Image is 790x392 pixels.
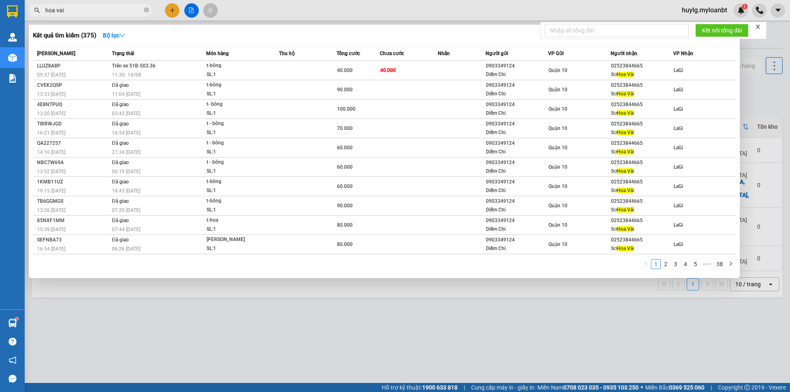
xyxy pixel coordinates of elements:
span: 16:54 [DATE] [37,246,65,252]
span: left [644,261,648,266]
span: VP Nhận [673,51,693,56]
span: search [34,7,40,13]
span: LaGi [674,164,683,170]
div: t-bông [207,177,268,186]
span: close-circle [144,7,149,14]
span: Trạng thái [112,51,134,56]
span: Quận 10 [548,87,567,93]
button: Kết nối tổng đài [695,24,748,37]
span: 09:37 [DATE] [37,72,65,78]
span: Đã giao [112,140,129,146]
a: 2 [661,260,670,269]
div: Sơ i [611,225,673,234]
div: 0903349124 [486,100,548,109]
span: Quận 10 [548,183,567,189]
span: Nhãn [438,51,450,56]
span: 70.000 [337,125,353,131]
span: LaGi [674,183,683,189]
span: close-circle [144,7,149,12]
span: Chưa cước [380,51,404,56]
span: 16:54 [DATE] [112,130,140,136]
span: 19:15 [DATE] [37,188,65,194]
span: message [9,375,16,383]
span: Hoa Vả [617,168,633,174]
span: down [119,32,125,38]
div: Diễm Chi [486,109,548,118]
div: Sơ i [611,148,673,156]
div: 0903349124 [486,139,548,148]
div: Diễm Chi [486,186,548,195]
div: SL: 1 [207,70,268,79]
span: 06:26 [DATE] [112,246,140,252]
span: 13:20 [DATE] [37,111,65,116]
a: 38 [714,260,725,269]
div: SL: 1 [207,148,268,157]
span: 06:19 [DATE] [112,169,140,174]
span: Hoa Vả [617,72,633,77]
li: 2 [661,259,671,269]
li: Next Page [726,259,736,269]
div: SL: 1 [207,109,268,118]
div: Diễm Chi [486,167,548,176]
span: 18:43 [DATE] [112,188,140,194]
div: 02523844665 [611,216,673,225]
div: Diễm Chi [486,148,548,156]
span: Đã giao [112,82,129,88]
div: Sơ i [611,90,673,98]
div: Diễm Chi [486,90,548,98]
div: 02523844665 [611,139,673,148]
span: Trên xe 51B-503.36 [112,63,156,69]
span: Đã giao [112,179,129,185]
span: Hoa Vả [617,207,633,213]
div: Diễm Chi [486,70,548,79]
div: 02523844665 [611,158,673,167]
span: Đã giao [112,102,129,107]
span: LaGi [674,87,683,93]
div: SL: 1 [207,244,268,253]
div: Sơ i [611,244,673,253]
span: LaGi [674,106,683,112]
div: 02523844665 [611,197,673,206]
div: CVEK2QSP [37,81,109,90]
span: Đã giao [112,160,129,165]
span: Quận 10 [548,106,567,112]
div: Sơ i [611,109,673,118]
div: 02523844665 [611,100,673,109]
div: 02523844665 [611,81,673,90]
span: 90.000 [337,87,353,93]
span: 03:43 [DATE] [112,111,140,116]
div: t-bông [207,197,268,206]
span: 16:21 [DATE] [37,130,65,136]
div: t-hoa [207,216,268,225]
div: t- bông [207,100,268,109]
sup: 1 [16,318,18,320]
div: 0903349124 [486,216,548,225]
span: Hoa Vả [617,226,633,232]
div: SL: 1 [207,128,268,137]
div: 1KMB11UZ [37,178,109,186]
span: right [728,261,733,266]
span: LaGi [674,67,683,73]
button: Bộ lọcdown [96,29,132,42]
span: 21:34 [DATE] [112,149,140,155]
span: 100.000 [337,106,355,112]
span: Hoa Vả [617,149,633,155]
span: Quận 10 [548,222,567,228]
div: 0903349124 [486,120,548,128]
span: Quận 10 [548,67,567,73]
div: SL: 1 [207,206,268,215]
span: Kết nối tổng đài [702,26,742,35]
span: notification [9,356,16,364]
span: LaGi [674,125,683,131]
span: 11:30 - 14/08 [112,72,141,78]
div: 02523844665 [611,236,673,244]
span: Hoa Vả [617,188,633,193]
span: [PERSON_NAME] [37,51,75,56]
div: [PERSON_NAME] [207,235,268,244]
input: Nhập số tổng đài [545,24,689,37]
span: 80.000 [337,222,353,228]
span: question-circle [9,338,16,346]
span: Hoa Vả [617,246,633,251]
div: 4E8NTPUQ [37,100,109,109]
span: 14:16 [DATE] [37,149,65,155]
